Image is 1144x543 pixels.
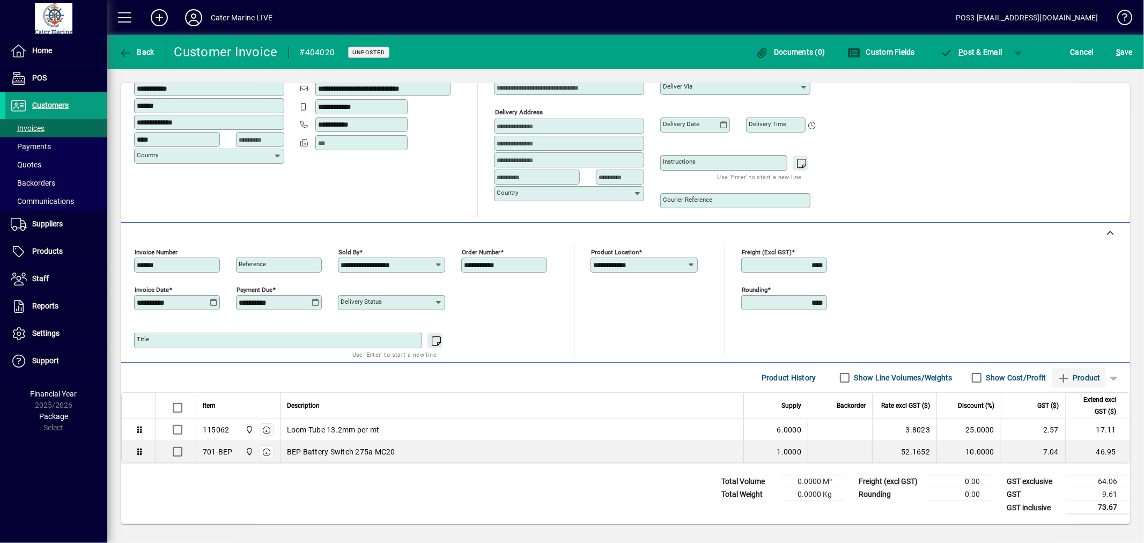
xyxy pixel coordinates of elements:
span: Product History [762,369,816,386]
mat-label: Invoice date [135,286,169,293]
span: GST ($) [1037,400,1059,412]
span: Item [203,400,216,412]
a: Payments [5,137,107,156]
span: Description [287,400,320,412]
span: Loom Tube 13.2mm per mt [287,424,380,435]
a: Support [5,348,107,375]
div: 52.1652 [879,446,930,457]
td: 9.61 [1066,488,1130,501]
button: Profile [176,8,211,27]
span: Suppliers [32,219,63,228]
mat-label: Delivery date [663,120,699,128]
span: Cancel [1071,43,1094,61]
mat-label: Reference [239,260,266,268]
span: Package [39,412,68,421]
mat-label: Order number [462,248,500,256]
mat-label: Sold by [338,248,359,256]
span: Products [32,247,63,255]
mat-label: Deliver via [663,83,692,90]
a: Invoices [5,119,107,137]
span: Backorders [11,179,55,187]
span: Communications [11,197,74,206]
span: P [959,48,964,56]
button: Custom Fields [845,42,918,62]
td: 0.0000 M³ [780,475,845,488]
mat-label: Delivery time [749,120,786,128]
span: Home [32,46,52,55]
span: Invoices [11,124,45,133]
label: Show Cost/Profit [984,372,1046,383]
td: GST inclusive [1001,501,1066,515]
mat-label: Courier Reference [663,196,712,203]
a: Suppliers [5,211,107,238]
mat-label: Title [137,335,149,343]
app-page-header-button: Back [107,42,166,62]
td: 46.95 [1065,441,1130,463]
mat-hint: Use 'Enter' to start a new line [352,348,437,361]
span: Extend excl GST ($) [1072,394,1116,417]
button: Back [116,42,157,62]
a: Communications [5,192,107,210]
a: Products [5,238,107,265]
label: Show Line Volumes/Weights [852,372,953,383]
span: 1.0000 [777,446,802,457]
span: Support [32,356,59,365]
td: 64.06 [1066,475,1130,488]
span: Cater Marine [242,446,255,458]
div: Customer Invoice [174,43,278,61]
button: Product History [757,368,821,387]
span: Backorder [837,400,866,412]
button: Add [142,8,176,27]
td: 10.0000 [936,441,1001,463]
span: Reports [32,302,58,310]
button: Documents (0) [753,42,828,62]
a: Settings [5,320,107,347]
span: Cater Marine [242,424,255,436]
td: Freight (excl GST) [853,475,928,488]
td: 0.00 [928,488,993,501]
span: S [1116,48,1120,56]
span: Settings [32,329,60,337]
a: Reports [5,293,107,320]
a: Backorders [5,174,107,192]
a: Knowledge Base [1109,2,1131,37]
span: Financial Year [31,390,77,398]
span: Back [119,48,154,56]
td: GST exclusive [1001,475,1066,488]
td: 0.0000 Kg [780,488,845,501]
span: Supply [781,400,801,412]
span: ave [1116,43,1133,61]
span: POS [32,74,47,82]
button: Cancel [1068,42,1097,62]
div: 701-BEP [203,446,233,457]
span: Product [1057,369,1101,386]
a: Staff [5,266,107,292]
mat-label: Country [497,189,518,196]
div: 115062 [203,424,230,435]
mat-label: Product location [591,248,639,256]
div: 3.8023 [879,424,930,435]
td: Total Volume [716,475,780,488]
span: Discount (%) [958,400,994,412]
span: 6.0000 [777,424,802,435]
td: Total Weight [716,488,780,501]
span: Rate excl GST ($) [881,400,930,412]
mat-hint: Use 'Enter' to start a new line [718,171,802,183]
span: Custom Fields [847,48,915,56]
span: BEP Battery Switch 275a MC20 [287,446,395,457]
span: Quotes [11,160,41,169]
mat-label: Rounding [742,286,767,293]
button: Product [1052,368,1106,387]
td: 7.04 [1001,441,1065,463]
a: POS [5,65,107,92]
button: Post & Email [935,42,1008,62]
td: 0.00 [928,475,993,488]
td: 2.57 [1001,419,1065,441]
a: Quotes [5,156,107,174]
span: Staff [32,274,49,283]
span: Unposted [352,49,385,56]
div: POS3 [EMAIL_ADDRESS][DOMAIN_NAME] [956,9,1098,26]
td: 25.0000 [936,419,1001,441]
span: Customers [32,101,69,109]
a: Home [5,38,107,64]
